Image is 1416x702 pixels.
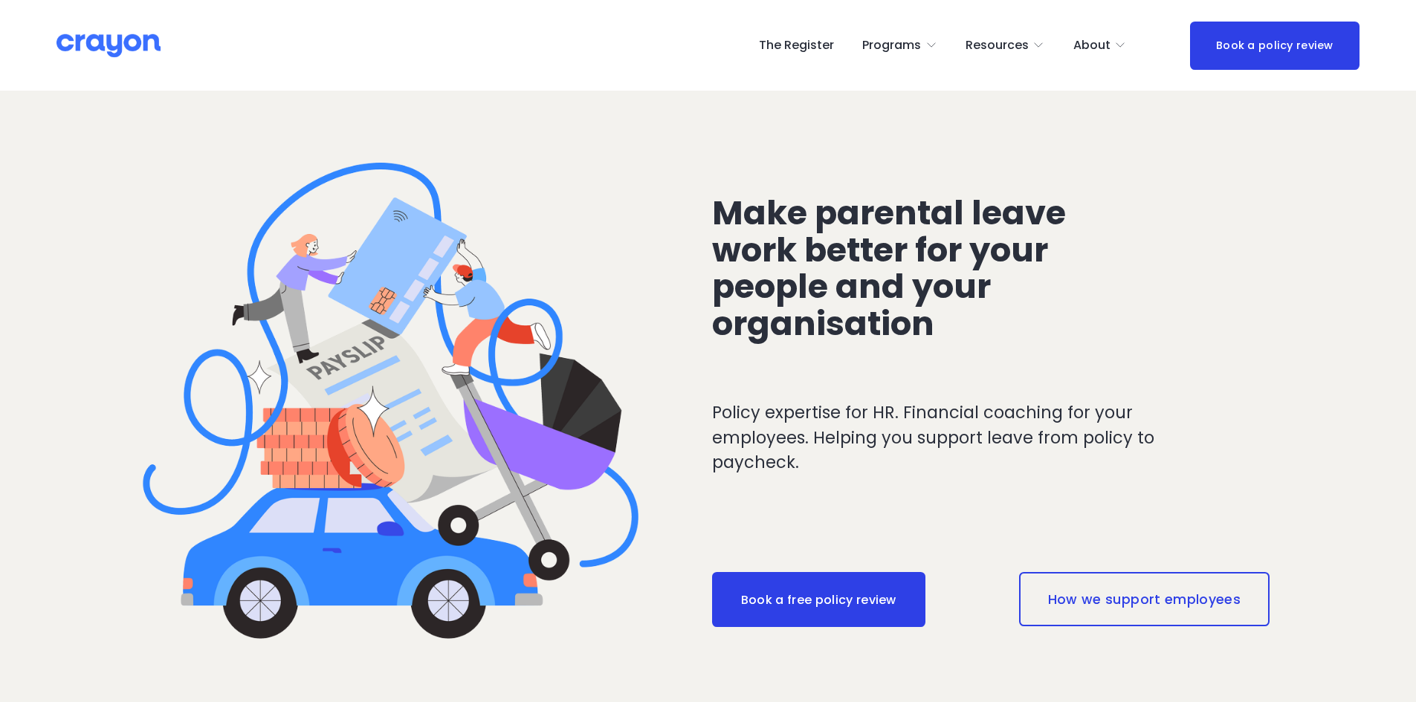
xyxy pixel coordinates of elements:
span: About [1073,35,1111,56]
a: folder dropdown [966,33,1045,57]
p: Policy expertise for HR. Financial coaching for your employees. Helping you support leave from po... [712,400,1215,475]
span: Programs [862,35,921,56]
a: Book a policy review [1190,22,1360,70]
a: The Register [759,33,834,57]
img: Crayon [56,33,161,59]
a: How we support employees [1019,572,1270,625]
a: Book a free policy review [712,572,925,627]
span: Resources [966,35,1029,56]
a: folder dropdown [1073,33,1127,57]
span: Make parental leave work better for your people and your organisation [712,189,1073,348]
a: folder dropdown [862,33,937,57]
